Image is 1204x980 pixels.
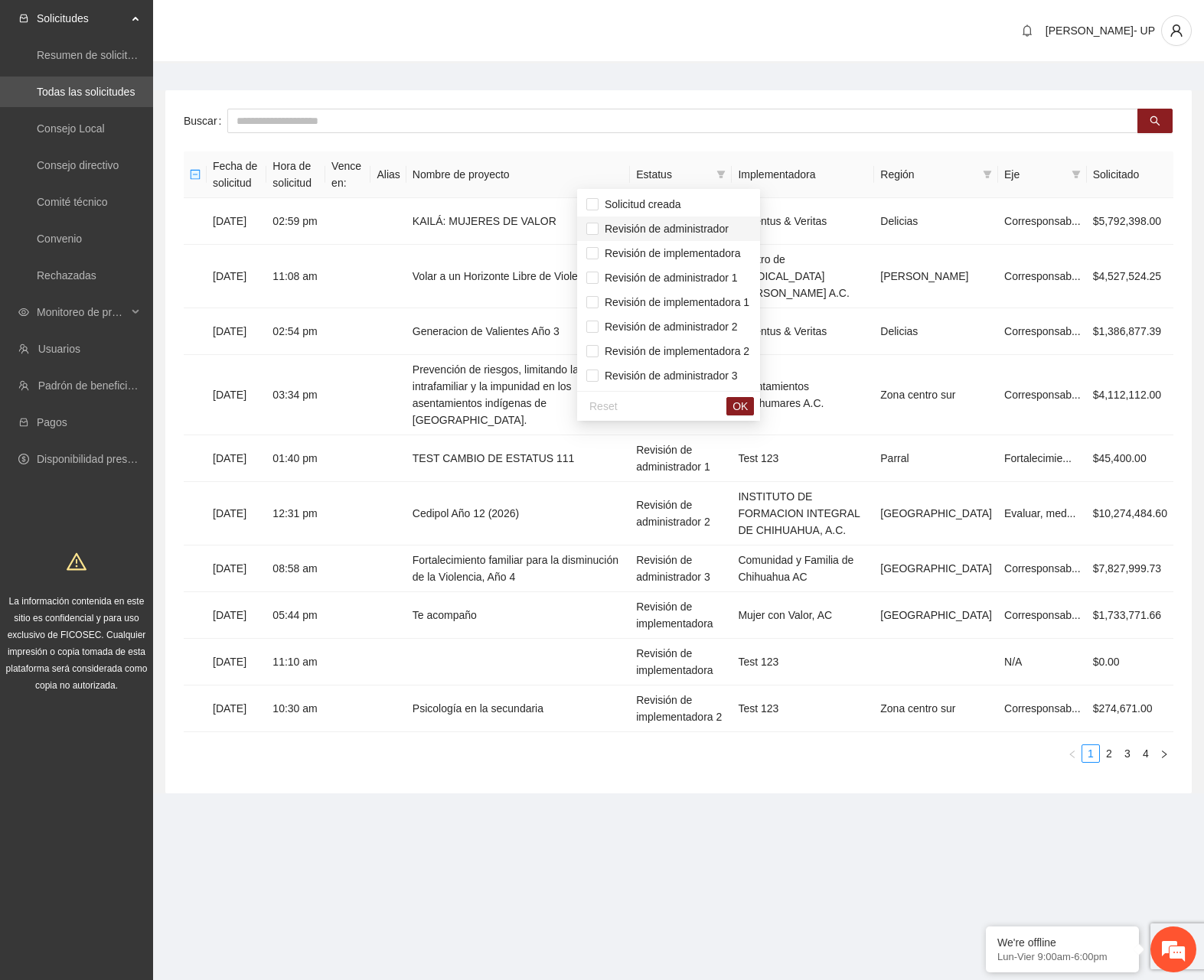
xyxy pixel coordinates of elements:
td: Revisión de administrador 2 [630,482,732,545]
span: warning [67,552,86,571]
span: Corresponsab... [1004,389,1081,401]
td: [DATE] [207,355,266,435]
td: [DATE] [207,685,266,732]
span: Corresponsab... [1004,609,1081,621]
td: Test 123 [732,435,874,482]
span: Corresponsab... [1004,270,1081,282]
a: Usuarios [38,343,80,355]
span: inbox [18,13,29,24]
em: Enviar [228,471,278,492]
th: Hora de solicitud [266,151,325,198]
button: bell [1015,18,1039,43]
th: Nombre de proyecto [406,151,630,198]
td: Revisión de implementadora [630,592,732,639]
span: filter [1072,170,1081,179]
a: Padrón de beneficiarios [38,379,151,392]
td: [DATE] [207,435,266,482]
td: [GEOGRAPHIC_DATA] [874,545,998,592]
a: 4 [1137,745,1154,762]
td: KAILÁ: MUJERES DE VALOR [406,198,630,245]
span: Fortalecimie... [1004,452,1072,464]
td: Fortalecimiento familiar para la disminución de la Violencia, Año 4 [406,545,630,592]
td: Zona centro sur [874,355,998,435]
td: $4,112,112.00 [1087,355,1173,435]
td: $45,400.00 [1087,435,1173,482]
textarea: Escriba su mensaje aquí y haga clic en “Enviar” [8,418,292,471]
button: Reset [583,397,624,415]
td: $274,671.00 [1087,685,1173,732]
label: Buscar [184,109,227,133]
td: [DATE] [207,639,266,685]
span: Revisión de implementadora 1 [599,296,749,308]
span: Corresponsab... [1004,325,1081,337]
a: Convenio [37,233,82,245]
span: Región [880,166,977,183]
td: Zona centro sur [874,685,998,732]
span: search [1150,116,1160,128]
td: 03:34 pm [266,355,325,435]
span: Revisión de implementadora [599,247,740,259]
td: $1,733,771.66 [1087,592,1173,639]
td: $1,386,877.39 [1087,308,1173,355]
th: Alias [370,151,406,198]
td: Delicias [874,198,998,245]
td: 08:58 am [266,545,325,592]
li: 3 [1118,744,1137,763]
td: INSTITUTO DE FORMACION INTEGRAL DE CHIHUAHUA, A.C. [732,482,874,545]
span: right [1160,750,1169,759]
td: 12:31 pm [266,482,325,545]
td: 05:44 pm [266,592,325,639]
span: filter [1069,163,1084,186]
td: [DATE] [207,245,266,308]
span: bell [1016,24,1039,37]
button: OK [726,397,754,415]
li: Previous Page [1063,744,1082,763]
a: 2 [1101,745,1118,762]
button: user [1161,15,1192,46]
span: filter [716,170,726,179]
span: filter [980,163,995,186]
td: Delicias [874,308,998,355]
td: 02:59 pm [266,198,325,245]
td: [DATE] [207,308,266,355]
td: N/A [998,639,1087,685]
td: Test 123 [732,639,874,685]
a: Comité técnico [37,196,108,208]
td: TEST CAMBIO DE ESTATUS 111 [406,435,630,482]
a: 1 [1082,745,1099,762]
a: Consejo directivo [37,159,119,171]
td: $10,274,484.60 [1087,482,1173,545]
td: [DATE] [207,592,266,639]
a: Rechazadas [37,269,96,282]
span: Revisión de administrador [599,223,729,235]
span: Estamos sin conexión. Déjenos un mensaje. [29,204,270,359]
button: right [1155,744,1173,763]
span: filter [713,163,729,186]
li: 2 [1100,744,1118,763]
a: Pagos [37,416,67,428]
td: 11:08 am [266,245,325,308]
div: We're offline [997,936,1127,949]
td: Asentamientos Tarahumares A.C. [732,355,874,435]
td: $0.00 [1087,639,1173,685]
span: Revisión de administrador 1 [599,272,738,284]
td: Test 123 [732,685,874,732]
th: Implementadora [732,151,874,198]
span: Estatus [636,166,710,183]
span: Evaluar, med... [1004,507,1075,519]
span: filter [983,170,992,179]
td: [GEOGRAPHIC_DATA] [874,592,998,639]
td: $4,527,524.25 [1087,245,1173,308]
li: Next Page [1155,744,1173,763]
td: 02:54 pm [266,308,325,355]
a: 3 [1119,745,1136,762]
button: left [1063,744,1082,763]
span: user [1162,24,1191,37]
td: [PERSON_NAME] [874,245,998,308]
td: Juventus & Veritas [732,198,874,245]
span: Revisión de administrador 3 [599,370,738,382]
td: [DATE] [207,482,266,545]
td: Prevención de riesgos, limitando la violencia intrafamiliar y la impunidad en los asentamientos i... [406,355,630,435]
td: [DATE] [207,545,266,592]
td: Cedipol Año 12 (2026) [406,482,630,545]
